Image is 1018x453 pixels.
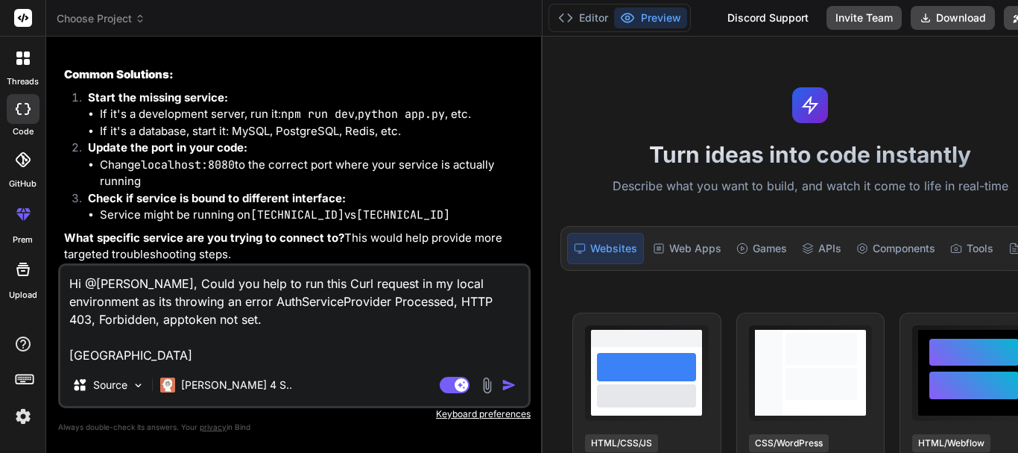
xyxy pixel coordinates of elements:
[141,157,235,172] code: localhost:8080
[730,233,793,264] div: Games
[10,404,36,429] img: settings
[64,67,174,81] strong: Common Solutions:
[796,233,847,264] div: APIs
[356,207,450,222] code: [TECHNICAL_ID]
[88,191,346,205] strong: Check if service is bound to different interface:
[100,106,528,123] li: If it's a development server, run it: , , etc.
[181,378,292,393] p: [PERSON_NAME] 4 S..
[478,377,496,394] img: attachment
[647,233,727,264] div: Web Apps
[502,378,516,393] img: icon
[88,90,228,104] strong: Start the missing service:
[100,157,528,190] li: Change to the correct port where your service is actually running
[912,434,990,452] div: HTML/Webflow
[93,378,127,393] p: Source
[9,178,37,190] label: GitHub
[358,107,445,122] code: python app.py
[64,230,528,263] p: This would help provide more targeted troubleshooting steps.
[911,6,995,30] button: Download
[160,378,175,393] img: Claude 4 Sonnet
[88,140,247,154] strong: Update the port in your code:
[850,233,941,264] div: Components
[718,6,818,30] div: Discord Support
[57,11,145,26] span: Choose Project
[13,125,34,138] label: code
[552,7,614,28] button: Editor
[13,234,33,246] label: prem
[7,75,39,88] label: threads
[200,422,227,431] span: privacy
[826,6,902,30] button: Invite Team
[944,233,999,264] div: Tools
[60,266,528,364] textarea: Hi @[PERSON_NAME], Could you help to run this Curl request in my local environment as its throwin...
[132,379,145,392] img: Pick Models
[64,231,344,245] strong: What specific service are you trying to connect to?
[585,434,658,452] div: HTML/CSS/JS
[250,207,344,222] code: [TECHNICAL_ID]
[58,420,531,434] p: Always double-check its answers. Your in Bind
[614,7,687,28] button: Preview
[100,123,528,140] li: If it's a database, start it: MySQL, PostgreSQL, Redis, etc.
[9,289,37,302] label: Upload
[100,207,528,224] li: Service might be running on vs
[749,434,829,452] div: CSS/WordPress
[567,233,644,264] div: Websites
[281,107,355,122] code: npm run dev
[58,408,531,420] p: Keyboard preferences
